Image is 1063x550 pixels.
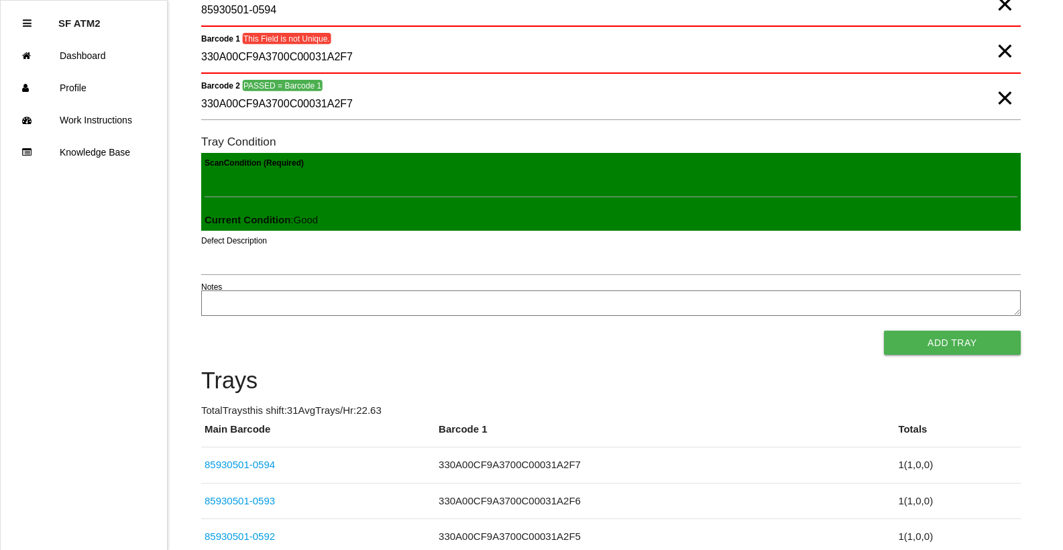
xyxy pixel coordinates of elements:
[201,281,222,293] label: Notes
[895,483,1020,519] td: 1 ( 1 , 0 , 0 )
[996,24,1013,51] span: Clear Input
[895,447,1020,484] td: 1 ( 1 , 0 , 0 )
[201,80,240,90] b: Barcode 2
[205,459,275,470] a: 85930501-0594
[895,422,1020,447] th: Totals
[201,34,240,43] b: Barcode 1
[201,235,267,247] label: Defect Description
[435,422,895,447] th: Barcode 1
[1,104,167,136] a: Work Instructions
[205,531,275,542] a: 85930501-0592
[205,214,290,225] b: Current Condition
[201,368,1021,394] h4: Trays
[205,495,275,506] a: 85930501-0593
[996,71,1013,98] span: Clear Input
[1,40,167,72] a: Dashboard
[201,403,1021,419] p: Total Trays this shift: 31 Avg Trays /Hr: 22.63
[23,7,32,40] div: Close
[884,331,1021,355] button: Add Tray
[201,422,435,447] th: Main Barcode
[201,135,1021,148] h6: Tray Condition
[1,72,167,104] a: Profile
[1,136,167,168] a: Knowledge Base
[242,33,331,44] span: This Field is not Unique.
[242,80,322,91] span: PASSED = Barcode 1
[435,483,895,519] td: 330A00CF9A3700C00031A2F6
[205,158,304,167] b: Scan Condition (Required)
[435,447,895,484] td: 330A00CF9A3700C00031A2F7
[58,7,101,29] p: SF ATM2
[205,214,318,225] span: : Good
